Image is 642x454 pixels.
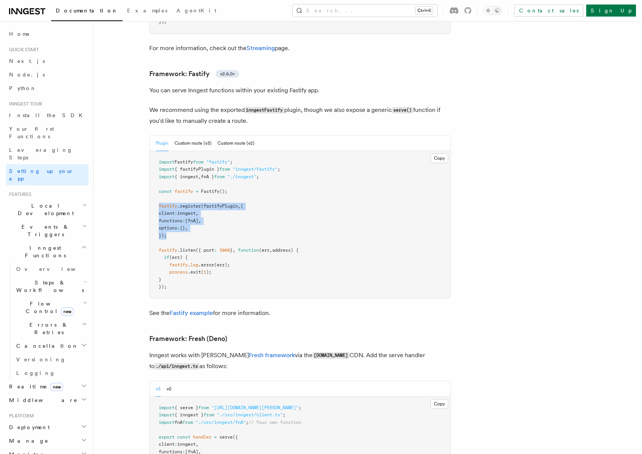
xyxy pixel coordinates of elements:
[16,370,55,376] span: Logging
[9,168,74,182] span: Setting up your app
[185,218,198,223] span: [fnA]
[431,153,448,163] button: Copy
[6,413,34,419] span: Platform
[13,318,89,339] button: Errors & Retries
[159,203,177,209] span: fastify
[13,276,89,297] button: Steps & Workflows
[175,412,204,417] span: { inngest }
[180,225,185,231] span: {}
[6,199,89,220] button: Local Development
[6,383,63,390] span: Realtime
[9,85,37,91] span: Python
[9,58,45,64] span: Next.js
[159,189,172,194] span: const
[123,2,172,20] a: Examples
[175,174,198,179] span: { inngest
[206,269,211,275] span: );
[159,284,167,289] span: });
[159,225,177,231] span: options
[159,19,167,24] span: });
[149,69,239,79] a: Framework: Fastifyv2.6.0+
[177,434,190,440] span: const
[149,43,451,54] p: For more information, check out the page.
[227,174,256,179] span: "./inngest"
[13,297,89,318] button: Flow Controlnew
[204,412,214,417] span: from
[51,2,123,21] a: Documentation
[9,72,45,78] span: Node.js
[188,269,201,275] span: .exit
[219,167,230,172] span: from
[6,164,89,185] a: Setting up your app
[241,203,243,209] span: {
[56,8,118,14] span: Documentation
[177,225,180,231] span: :
[198,174,201,179] span: ,
[16,356,66,362] span: Versioning
[313,352,349,359] code: [DOMAIN_NAME]
[6,223,82,238] span: Events & Triggers
[206,159,230,165] span: "fastify"
[201,269,204,275] span: (
[196,442,198,447] span: ,
[177,211,196,216] span: inngest
[219,248,230,253] span: 3000
[170,309,213,316] a: Fastify example
[159,420,175,425] span: import
[13,279,84,294] span: Steps & Workflows
[16,266,94,272] span: Overview
[164,255,169,260] span: if
[175,189,193,194] span: fastify
[6,393,89,407] button: Middleware
[238,203,241,209] span: ,
[159,218,182,223] span: functions
[6,262,89,380] div: Inngest Functions
[230,248,233,253] span: }
[238,248,259,253] span: function
[484,6,502,15] button: Toggle dark mode
[218,136,254,151] button: Custom route (v2)
[193,434,211,440] span: handler
[13,342,78,350] span: Cancellation
[245,107,284,113] code: inngestFastify
[159,167,175,172] span: import
[233,248,235,253] span: ,
[156,136,169,151] button: Plugin
[219,434,233,440] span: serve
[201,174,214,179] span: fnA }
[201,203,238,209] span: (fastifyPlugin
[6,437,49,445] span: Manage
[6,68,89,81] a: Node.js
[9,30,30,38] span: Home
[198,218,201,223] span: ,
[514,5,583,17] a: Contact sales
[6,423,50,431] span: Deployment
[188,262,190,268] span: .
[6,244,81,259] span: Inngest Functions
[175,159,193,165] span: Fastify
[586,5,636,17] a: Sign Up
[172,2,221,20] a: AgentKit
[283,412,285,417] span: ;
[247,44,275,52] a: Streaming
[214,262,230,268] span: (err);
[159,159,175,165] span: import
[259,248,270,253] span: (err
[177,203,201,209] span: .register
[270,248,272,253] span: ,
[198,262,214,268] span: .error
[6,202,82,217] span: Local Development
[149,85,451,96] p: You can serve Inngest functions within your existing Fastify app.
[6,122,89,143] a: Your first Functions
[175,211,177,216] span: :
[169,269,188,275] span: process
[431,399,448,409] button: Copy
[13,300,83,315] span: Flow Control
[159,442,175,447] span: client
[249,352,295,359] a: Fresh framework
[204,269,206,275] span: 1
[13,366,89,380] a: Logging
[6,81,89,95] a: Python
[149,105,451,126] p: We recommend using the exported plugin, though we also expose a generic function if you'd like to...
[175,420,182,425] span: fnA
